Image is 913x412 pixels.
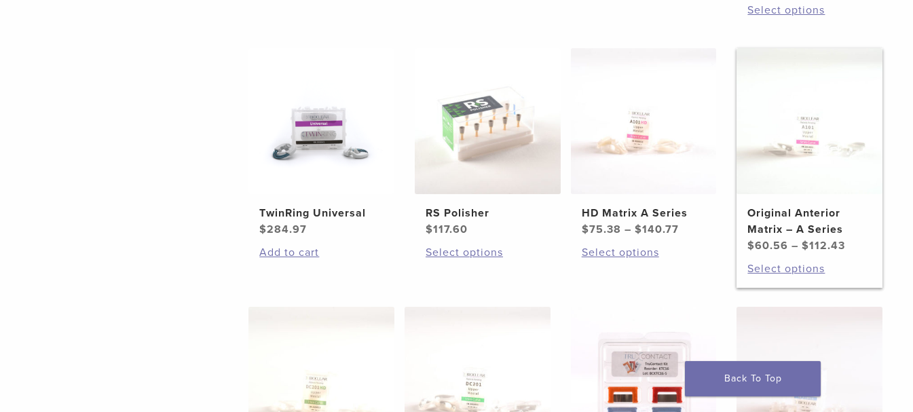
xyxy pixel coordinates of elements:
[259,244,383,261] a: Add to cart: “TwinRing Universal”
[426,205,549,221] h2: RS Polisher
[802,239,809,252] span: $
[248,48,394,238] a: TwinRing UniversalTwinRing Universal $284.97
[571,48,717,238] a: HD Matrix A SeriesHD Matrix A Series
[582,205,705,221] h2: HD Matrix A Series
[737,48,882,194] img: Original Anterior Matrix - A Series
[582,244,705,261] a: Select options for “HD Matrix A Series”
[747,2,871,18] a: Select options for “Bioclear Evolve Posterior Matrix Series”
[259,223,307,236] bdi: 284.97
[635,223,679,236] bdi: 140.77
[747,239,755,252] span: $
[415,48,561,238] a: RS PolisherRS Polisher $117.60
[426,223,468,236] bdi: 117.60
[259,223,267,236] span: $
[582,223,589,236] span: $
[625,223,631,236] span: –
[415,48,561,194] img: RS Polisher
[747,205,871,238] h2: Original Anterior Matrix – A Series
[571,48,717,194] img: HD Matrix A Series
[426,244,549,261] a: Select options for “RS Polisher”
[737,48,882,254] a: Original Anterior Matrix - A SeriesOriginal Anterior Matrix – A Series
[791,239,798,252] span: –
[426,223,433,236] span: $
[802,239,845,252] bdi: 112.43
[635,223,642,236] span: $
[248,48,394,194] img: TwinRing Universal
[259,205,383,221] h2: TwinRing Universal
[582,223,621,236] bdi: 75.38
[685,361,821,396] a: Back To Top
[747,239,788,252] bdi: 60.56
[747,261,871,277] a: Select options for “Original Anterior Matrix - A Series”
